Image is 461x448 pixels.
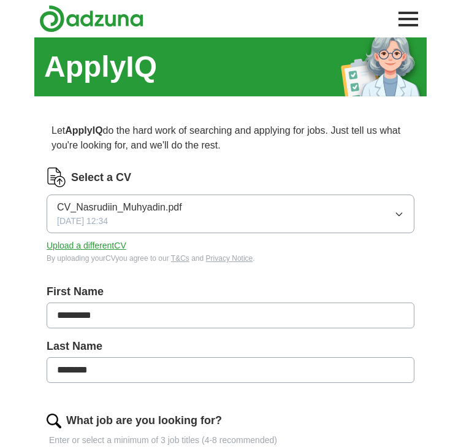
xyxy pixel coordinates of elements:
a: T&Cs [171,254,189,263]
img: Adzuna logo [39,5,143,33]
a: Privacy Notice [206,254,253,263]
h1: ApplyIQ [44,45,157,89]
button: Toggle main navigation menu [395,6,422,33]
button: Upload a differentCV [47,239,126,252]
label: First Name [47,284,414,300]
label: Last Name [47,338,414,355]
label: What job are you looking for? [66,412,222,429]
img: search.png [47,414,61,428]
img: CV Icon [47,168,66,187]
label: Select a CV [71,169,131,186]
strong: ApplyIQ [65,125,102,136]
div: By uploading your CV you agree to our and . [47,253,414,264]
p: Enter or select a minimum of 3 job titles (4-8 recommended) [47,434,414,447]
p: Let do the hard work of searching and applying for jobs. Just tell us what you're looking for, an... [47,118,414,158]
span: CV_Nasrudiin_Muhyadin.pdf [57,200,182,215]
span: [DATE] 12:34 [57,215,108,228]
button: CV_Nasrudiin_Muhyadin.pdf[DATE] 12:34 [47,195,414,233]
